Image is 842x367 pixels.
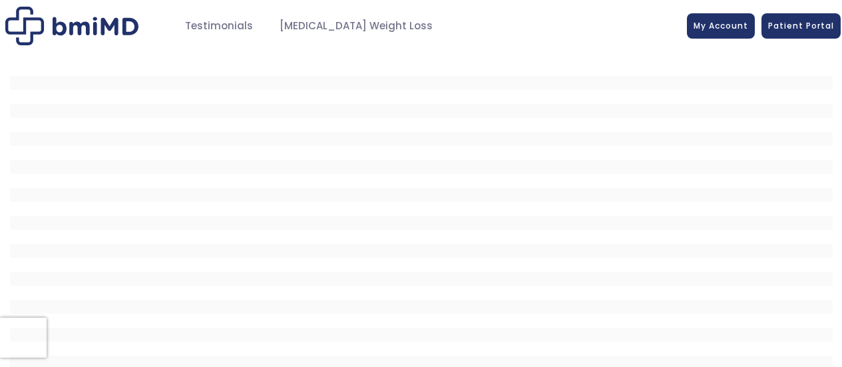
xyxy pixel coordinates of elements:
span: Testimonials [185,19,253,34]
a: Testimonials [172,13,266,39]
a: [MEDICAL_DATA] Weight Loss [266,13,446,39]
span: Patient Portal [768,20,834,31]
span: [MEDICAL_DATA] Weight Loss [280,19,433,34]
img: Patient Messaging Portal [5,7,138,45]
a: Patient Portal [761,13,841,39]
a: My Account [687,13,755,39]
span: My Account [694,20,748,31]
